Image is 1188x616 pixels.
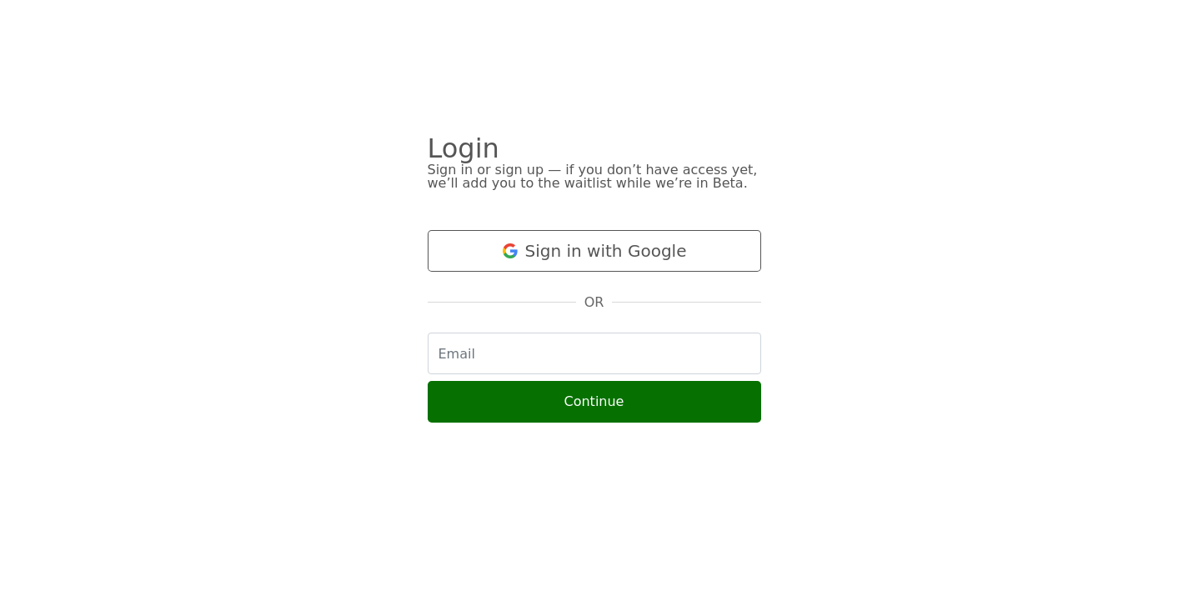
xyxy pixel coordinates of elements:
[428,333,761,374] input: Email
[428,381,761,423] button: Continue
[428,142,761,155] div: Login
[428,163,761,190] div: Sign in or sign up — if you don’t have access yet, we’ll add you to the waitlist while we’re in B...
[584,293,604,313] span: OR
[502,243,519,259] img: Google logo
[428,230,761,272] button: Sign in with Google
